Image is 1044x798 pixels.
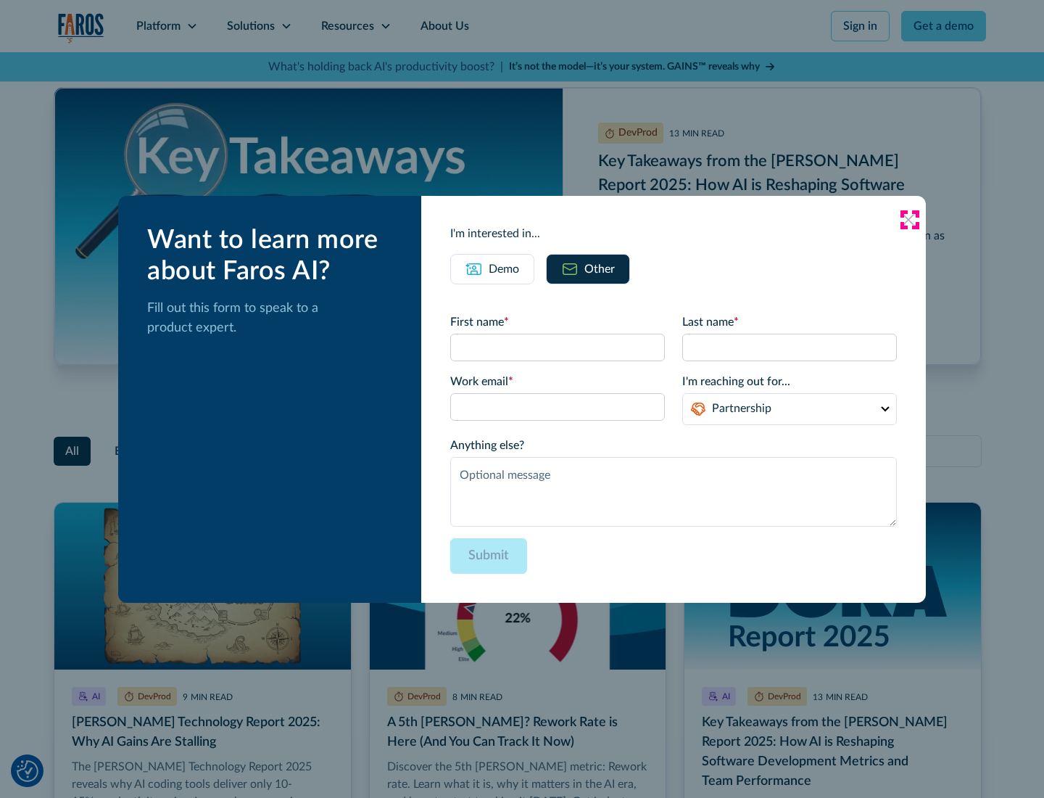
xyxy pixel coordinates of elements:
form: Email Form [450,313,897,574]
label: Last name [682,313,897,331]
label: I'm reaching out for... [682,373,897,390]
div: Demo [489,260,519,278]
div: Other [584,260,615,278]
label: Work email [450,373,665,390]
input: Submit [450,538,527,574]
label: Anything else? [450,437,897,454]
p: Fill out this form to speak to a product expert. [147,299,398,338]
div: I'm interested in... [450,225,897,242]
div: Want to learn more about Faros AI? [147,225,398,287]
label: First name [450,313,665,331]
